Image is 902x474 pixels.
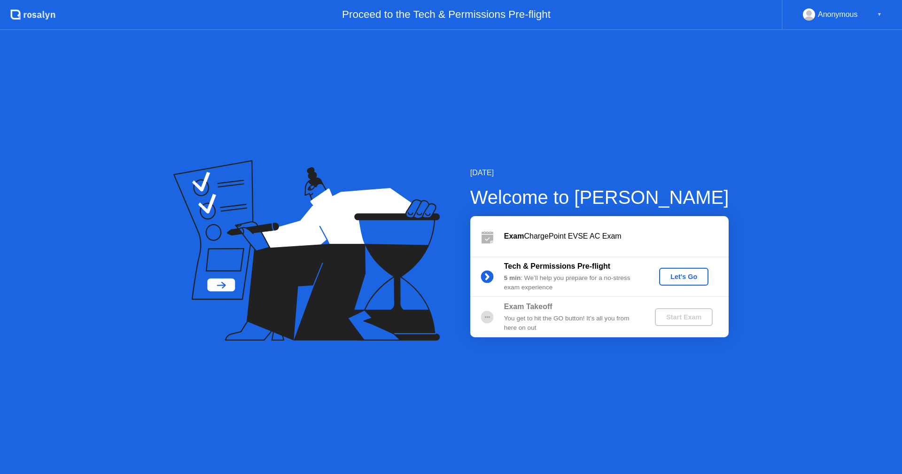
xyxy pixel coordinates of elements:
button: Let's Go [659,268,708,286]
b: Tech & Permissions Pre-flight [504,262,610,270]
div: Welcome to [PERSON_NAME] [470,183,729,211]
b: Exam [504,232,524,240]
div: You get to hit the GO button! It’s all you from here on out [504,314,639,333]
div: : We’ll help you prepare for a no-stress exam experience [504,273,639,293]
b: Exam Takeoff [504,303,552,311]
div: ChargePoint EVSE AC Exam [504,231,729,242]
div: [DATE] [470,167,729,179]
b: 5 min [504,274,521,281]
div: Let's Go [663,273,705,280]
div: Start Exam [659,313,709,321]
div: Anonymous [818,8,858,21]
button: Start Exam [655,308,713,326]
div: ▼ [877,8,882,21]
